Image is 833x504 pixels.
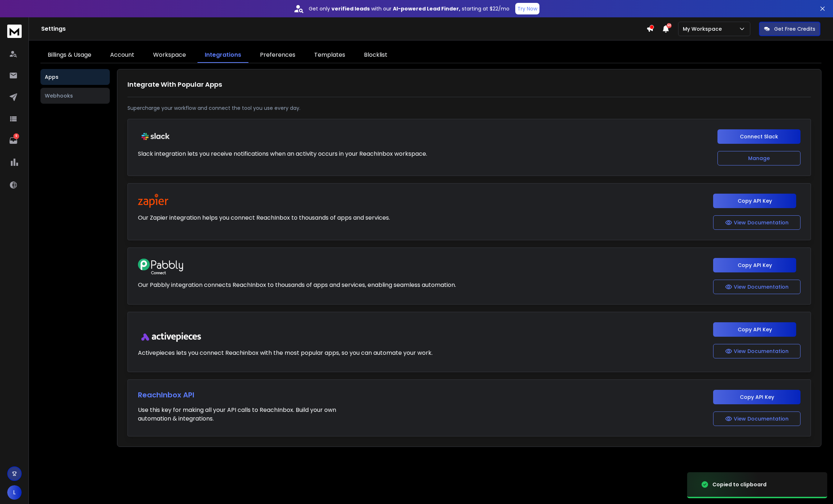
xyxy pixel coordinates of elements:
button: Get Free Credits [759,22,820,36]
h1: ReachInbox API [138,390,336,400]
h1: Integrate With Popular Apps [127,79,811,90]
a: Account [103,48,142,63]
a: Preferences [253,48,303,63]
p: Get only with our starting at $22/mo [309,5,509,12]
strong: verified leads [331,5,370,12]
p: Activepieces lets you connect Reachinbox with the most popular apps, so you can automate your work. [138,349,433,357]
button: Copy API Key [713,390,801,404]
button: Copy API Key [713,322,796,337]
button: Apps [40,69,110,85]
a: Templates [307,48,352,63]
button: L [7,485,22,500]
p: Use this key for making all your API calls to ReachInbox. Build your own automation & integrations. [138,406,336,423]
img: logo [7,25,22,38]
a: Blocklist [357,48,395,63]
button: Try Now [515,3,539,14]
button: Copy API Key [713,258,796,272]
a: Integrations [198,48,248,63]
p: Our Zapier integration helps you connect ReachInbox to thousands of apps and services. [138,214,390,222]
button: Manage [717,151,801,165]
a: Billings & Usage [40,48,99,63]
strong: AI-powered Lead Finder, [393,5,460,12]
p: Supercharge your workflow and connect the tool you use every day. [127,104,811,112]
a: 9 [6,133,21,148]
button: View Documentation [713,344,801,358]
h1: Settings [41,25,646,33]
button: View Documentation [713,412,801,426]
button: Connect Slack [717,129,801,144]
p: Slack integration lets you receive notifications when an activity occurs in your ReachInbox works... [138,150,427,158]
p: My Workspace [683,25,725,33]
button: Webhooks [40,88,110,104]
button: Copy API Key [713,194,796,208]
p: 9 [13,133,19,139]
div: Copied to clipboard [712,481,767,488]
button: View Documentation [713,215,801,230]
p: Our Pabbly integration connects ReachInbox to thousands of apps and services, enabling seamless a... [138,281,456,289]
button: View Documentation [713,280,801,294]
p: Try Now [517,5,537,12]
a: Workspace [146,48,193,63]
span: 50 [667,23,672,28]
p: Get Free Credits [774,25,815,33]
